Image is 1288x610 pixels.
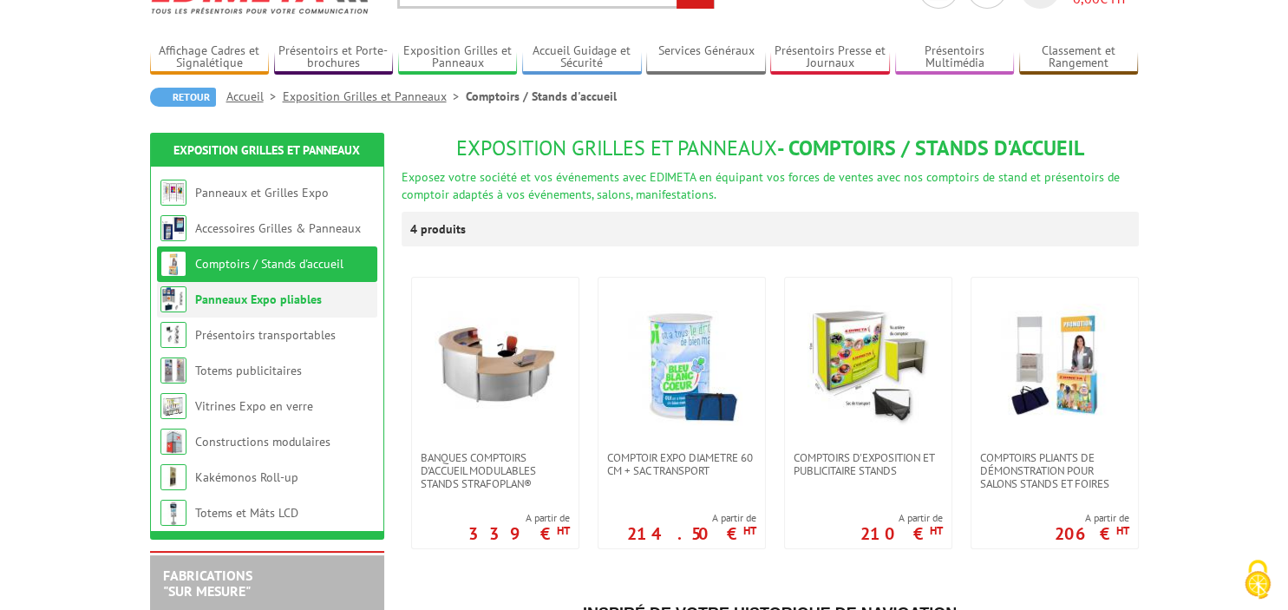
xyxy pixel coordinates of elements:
[402,137,1139,160] h1: - Comptoirs / Stands d'accueil
[160,215,186,241] img: Accessoires Grilles & Panneaux
[466,88,617,105] li: Comptoirs / Stands d'accueil
[435,304,556,425] img: Banques comptoirs d'accueil modulables stands Strafoplan®
[860,511,943,525] span: A partir de
[522,43,642,72] a: Accueil Guidage et Sécurité
[160,464,186,490] img: Kakémonos Roll-up
[1019,43,1139,72] a: Classement et Rangement
[195,256,343,272] a: Comptoirs / Stands d'accueil
[621,304,742,425] img: Comptoir Expo diametre 60 cm + Sac transport
[402,168,1139,203] div: Exposez votre société et vos événements avec EDIMETA en équipant vos forces de ventes avec nos co...
[150,43,270,72] a: Affichage Cadres et Signalétique
[160,357,186,384] img: Totems publicitaires
[607,451,756,477] span: Comptoir Expo diametre 60 cm + Sac transport
[160,286,186,312] img: Panneaux Expo pliables
[195,505,298,521] a: Totems et Mâts LCD
[468,528,570,539] p: 339 €
[971,451,1138,490] a: Comptoirs pliants de démonstration pour salons stands et foires
[195,434,330,449] a: Constructions modulaires
[1236,558,1279,601] img: Cookies (fenêtre modale)
[226,89,283,104] a: Accueil
[807,304,929,425] img: Comptoirs d'exposition et publicitaire stands
[1116,523,1129,538] sup: HT
[195,185,329,200] a: Panneaux et Grilles Expo
[895,43,1015,72] a: Présentoirs Multimédia
[646,43,766,72] a: Services Généraux
[173,142,360,158] a: Exposition Grilles et Panneaux
[1055,528,1129,539] p: 206 €
[421,451,570,490] span: Banques comptoirs d'accueil modulables stands Strafoplan®
[160,322,186,348] img: Présentoirs transportables
[274,43,394,72] a: Présentoirs et Porte-brochures
[598,451,765,477] a: Comptoir Expo diametre 60 cm + Sac transport
[412,451,579,490] a: Banques comptoirs d'accueil modulables stands Strafoplan®
[195,363,302,378] a: Totems publicitaires
[1227,551,1288,610] button: Cookies (fenêtre modale)
[770,43,890,72] a: Présentoirs Presse et Journaux
[785,451,951,477] a: Comptoirs d'exposition et publicitaire stands
[468,511,570,525] span: A partir de
[195,469,298,485] a: Kakémonos Roll-up
[163,567,252,600] a: FABRICATIONS"Sur Mesure"
[456,134,777,161] span: Exposition Grilles et Panneaux
[930,523,943,538] sup: HT
[195,327,336,343] a: Présentoirs transportables
[980,451,1129,490] span: Comptoirs pliants de démonstration pour salons stands et foires
[160,393,186,419] img: Vitrines Expo en verre
[160,429,186,455] img: Constructions modulaires
[150,88,216,107] a: Retour
[860,528,943,539] p: 210 €
[1055,511,1129,525] span: A partir de
[743,523,756,538] sup: HT
[994,304,1115,425] img: Comptoirs pliants de démonstration pour salons stands et foires
[195,398,313,414] a: Vitrines Expo en verre
[557,523,570,538] sup: HT
[627,528,756,539] p: 214.50 €
[794,451,943,477] span: Comptoirs d'exposition et publicitaire stands
[160,251,186,277] img: Comptoirs / Stands d'accueil
[160,180,186,206] img: Panneaux et Grilles Expo
[283,89,466,104] a: Exposition Grilles et Panneaux
[160,500,186,526] img: Totems et Mâts LCD
[195,292,322,307] a: Panneaux Expo pliables
[398,43,518,72] a: Exposition Grilles et Panneaux
[627,511,756,525] span: A partir de
[195,220,361,236] a: Accessoires Grilles & Panneaux
[410,212,475,246] p: 4 produits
